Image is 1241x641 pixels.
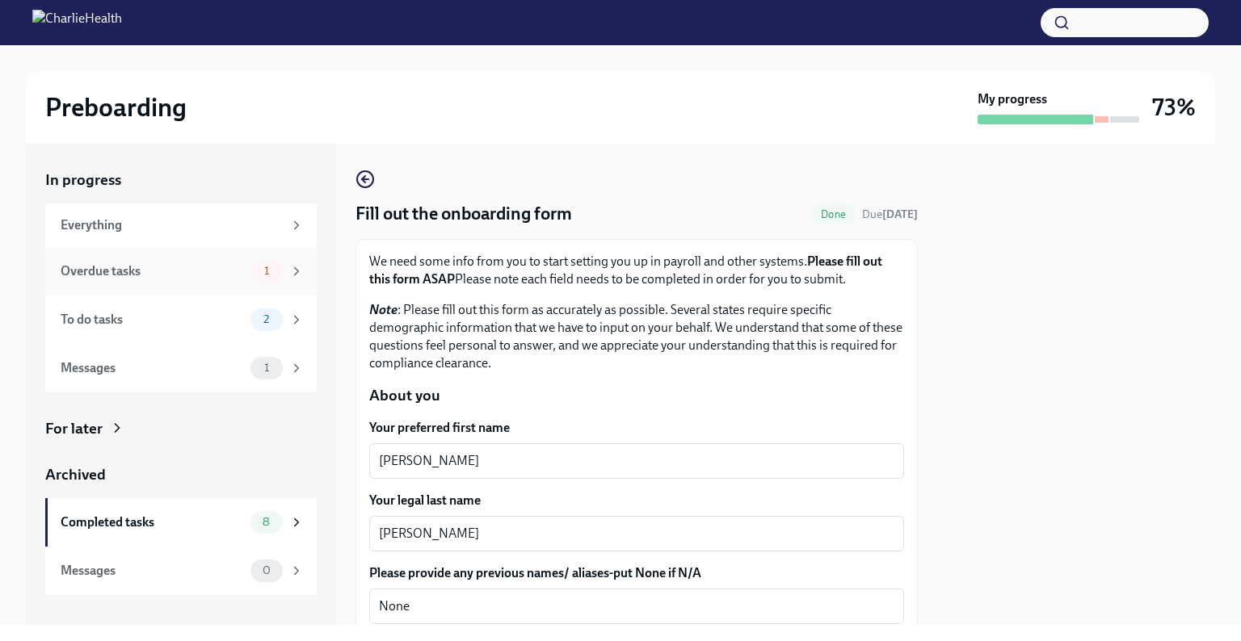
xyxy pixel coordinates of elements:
[369,253,904,288] p: We need some info from you to start setting you up in payroll and other systems. Please note each...
[355,202,572,226] h4: Fill out the onboarding form
[32,10,122,36] img: CharlieHealth
[369,419,904,437] label: Your preferred first name
[369,564,904,582] label: Please provide any previous names/ aliases-put None if N/A
[61,513,244,531] div: Completed tasks
[45,498,317,547] a: Completed tasks8
[882,207,918,221] strong: [DATE]
[379,524,894,543] textarea: [PERSON_NAME]
[45,464,317,485] a: Archived
[45,418,317,439] a: For later
[45,203,317,247] a: Everything
[45,91,187,124] h2: Preboarding
[1152,93,1196,122] h3: 73%
[61,311,244,329] div: To do tasks
[45,295,317,344] a: To do tasks2
[61,262,244,280] div: Overdue tasks
[369,301,904,372] p: : Please fill out this form as accurately as possible. Several states require specific demographi...
[61,359,244,377] div: Messages
[379,451,894,471] textarea: [PERSON_NAME]
[45,418,103,439] div: For later
[379,597,894,616] textarea: None
[369,385,904,406] p: About you
[61,562,244,580] div: Messages
[45,344,317,392] a: Messages1
[811,208,856,220] span: Done
[45,170,317,191] a: In progress
[253,564,280,576] span: 0
[254,313,279,325] span: 2
[978,90,1047,108] strong: My progress
[369,492,904,509] label: Your legal last name
[862,207,918,221] span: Due
[45,247,317,295] a: Overdue tasks1
[255,265,279,277] span: 1
[61,216,283,234] div: Everything
[862,207,918,222] span: August 17th, 2025 09:00
[253,516,280,528] span: 8
[255,362,279,374] span: 1
[45,547,317,595] a: Messages0
[369,302,398,317] strong: Note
